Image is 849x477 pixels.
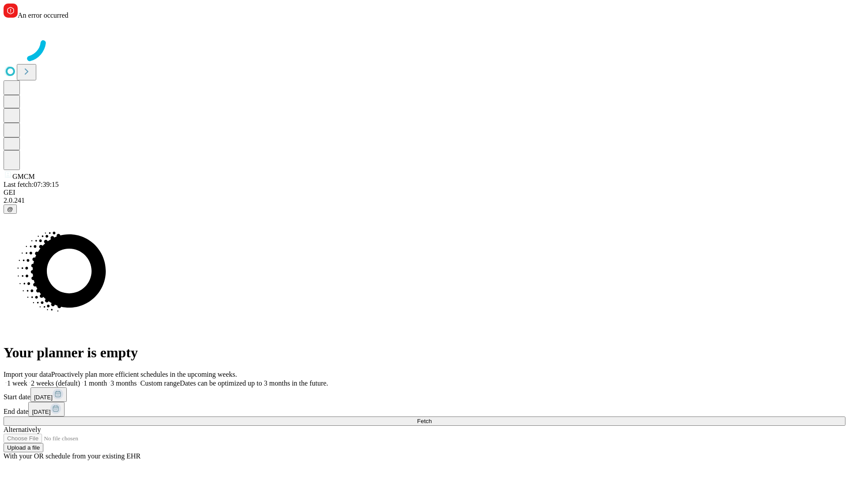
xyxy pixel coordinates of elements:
[4,426,41,433] span: Alternatively
[4,204,17,214] button: @
[4,387,845,402] div: Start date
[4,443,43,452] button: Upload a file
[4,189,845,197] div: GEI
[111,379,137,387] span: 3 months
[31,387,67,402] button: [DATE]
[7,206,13,212] span: @
[4,402,845,416] div: End date
[4,452,141,460] span: With your OR schedule from your existing EHR
[12,173,35,180] span: GMCM
[4,371,51,378] span: Import your data
[84,379,107,387] span: 1 month
[140,379,180,387] span: Custom range
[4,416,845,426] button: Fetch
[4,344,845,361] h1: Your planner is empty
[31,379,80,387] span: 2 weeks (default)
[4,181,59,188] span: Last fetch: 07:39:15
[34,394,53,401] span: [DATE]
[32,409,50,415] span: [DATE]
[28,402,65,416] button: [DATE]
[4,197,845,204] div: 2.0.241
[51,371,237,378] span: Proactively plan more efficient schedules in the upcoming weeks.
[417,418,432,424] span: Fetch
[18,11,69,19] span: An error occurred
[7,379,27,387] span: 1 week
[180,379,328,387] span: Dates can be optimized up to 3 months in the future.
